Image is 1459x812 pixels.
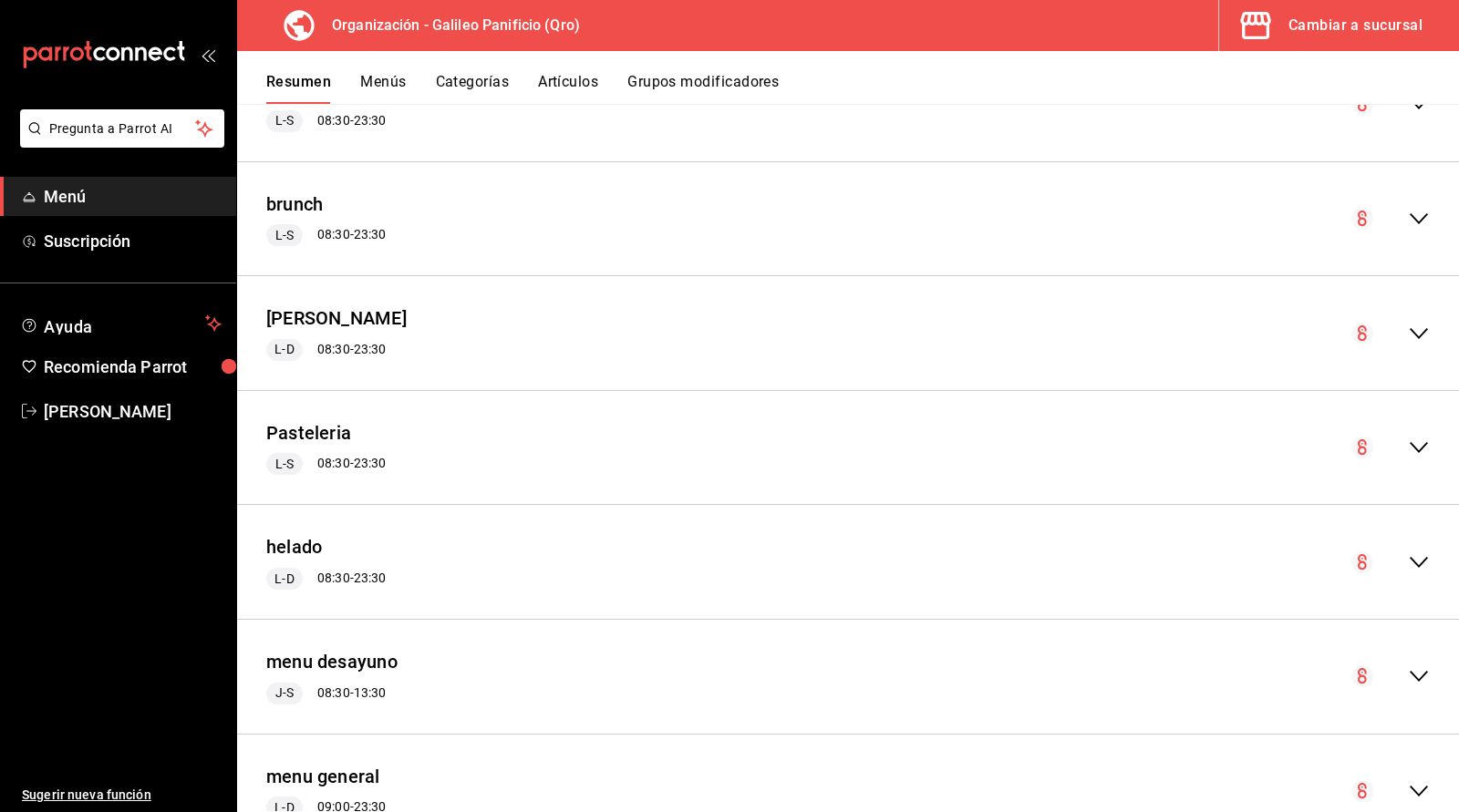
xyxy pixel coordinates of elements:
[44,399,222,424] span: [PERSON_NAME]
[237,406,1459,490] div: collapse-menu-row
[266,764,380,790] button: menu general
[266,339,407,361] div: 08:30 - 23:30
[627,73,779,104] button: Grupos modificadores
[266,453,386,475] div: 08:30 - 23:30
[1288,13,1423,38] div: Cambiar a sucursal
[237,634,1459,719] div: collapse-menu-row
[266,191,323,218] button: brunch
[266,305,407,332] button: [PERSON_NAME]
[266,110,386,132] div: 08:30 - 23:30
[44,313,198,334] span: Ayuda
[267,570,301,589] span: L-D
[266,420,351,447] button: Pasteleria
[44,229,222,253] span: Suscripción
[237,177,1459,262] div: collapse-menu-row
[22,786,222,805] span: Sugerir nueva función
[237,62,1459,147] div: collapse-menu-row
[266,73,1459,104] div: navigation tabs
[201,47,215,62] button: open_drawer_menu
[266,649,398,675] button: menu desayuno
[237,519,1459,604] div: collapse-menu-row
[237,291,1459,375] div: collapse-menu-row
[268,111,301,130] span: L-S
[266,568,386,590] div: 08:30 - 23:30
[266,534,322,560] button: helado
[44,355,222,379] span: Recomienda Parrot
[44,184,222,209] span: Menú
[267,340,301,359] span: L-D
[266,73,331,104] button: Resumen
[268,455,301,474] span: L-S
[436,73,510,104] button: Categorías
[266,224,386,246] div: 08:30 - 23:30
[538,73,598,104] button: Artículos
[49,119,196,139] span: Pregunta a Parrot AI
[268,684,301,703] span: J-S
[317,15,580,36] h3: Organización - Galileo Panificio (Qro)
[13,132,224,151] a: Pregunta a Parrot AI
[266,683,398,704] div: 08:30 - 13:30
[360,73,406,104] button: Menús
[20,109,224,148] button: Pregunta a Parrot AI
[268,226,301,245] span: L-S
